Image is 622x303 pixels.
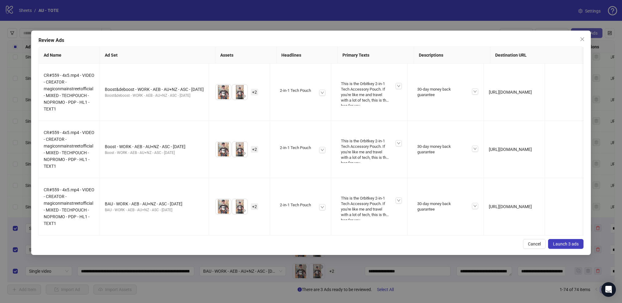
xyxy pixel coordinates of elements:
[489,147,532,152] span: [URL][DOMAIN_NAME]
[415,84,476,100] div: 30-day money back guarantee
[251,146,258,153] span: + 2
[44,130,94,169] span: CR#559 - 4x5.mp4 - VIDEO - CREATOR - magiconmainstreetofficial - MIXED - TECHPOUCH - NOPROMO - PD...
[414,47,490,64] th: Descriptions
[105,93,204,99] div: Boost&deboost - WORK - AEB - AU+NZ - ASC - [DATE]
[277,200,324,210] div: 2-in-1 Tech Pouch
[276,47,338,64] th: Headlines
[240,150,247,157] button: Preview
[338,47,414,64] th: Primary Texts
[242,94,246,98] span: eye
[105,143,204,150] div: Boost - WORK - AEB - AU+NZ - ASC - [DATE]
[338,193,400,220] div: This is the Orbitkey 2-in-1 Tech Accessory Pouch. If you're like me and travel with a lot of tech...
[577,34,587,44] button: Close
[225,94,229,98] span: eye
[240,207,247,214] button: Preview
[38,37,584,44] div: Review Ads
[528,241,541,246] span: Cancel
[216,142,231,157] img: Asset 1
[216,84,231,100] img: Asset 1
[251,203,258,210] span: + 2
[242,208,246,213] span: eye
[215,47,276,64] th: Assets
[224,150,231,157] button: Preview
[39,47,100,64] th: Ad Name
[338,79,400,106] div: This is the Orbitkey 2-in-1 Tech Accessory Pouch. If you're like me and travel with a lot of tech...
[216,199,231,214] img: Asset 1
[580,37,585,42] span: close
[44,187,94,226] span: CR#559 - 4x5.mp4 - VIDEO - CREATOR - magiconmainstreetofficial - MIXED - TECHPOUCH - NOPROMO - PD...
[105,150,204,156] div: Boost - WORK - AEB - AU+NZ - ASC - [DATE]
[473,147,477,151] span: down
[553,241,579,246] span: Launch 3 ads
[601,282,616,297] div: Open Intercom Messenger
[277,85,324,96] div: 2-in-1 Tech Pouch
[224,92,231,100] button: Preview
[397,199,401,202] span: down
[105,200,204,207] div: BAU - WORK - AEB - AU+NZ - ASC - [DATE]
[489,90,532,95] span: [URL][DOMAIN_NAME]
[242,151,246,155] span: eye
[320,91,324,95] span: down
[232,142,247,157] img: Asset 2
[105,207,204,213] div: BAU - WORK - AEB - AU+NZ - ASC - [DATE]
[338,136,400,163] div: This is the Orbitkey 2-in-1 Tech Accessory Pouch. If you're like me and travel with a lot of tech...
[523,239,546,249] button: Cancel
[44,73,94,111] span: CR#559 - 4x5.mp4 - VIDEO - CREATOR - magiconmainstreetofficial - MIXED - TECHPOUCH - NOPROMO - PD...
[415,199,476,215] div: 30-day money back guarantee
[548,239,584,249] button: Launch 3 ads
[251,89,258,95] span: + 2
[490,47,589,64] th: Destination URL
[277,143,324,153] div: 2-in-1 Tech Pouch
[225,151,229,155] span: eye
[320,148,324,152] span: down
[473,90,477,93] span: down
[473,204,477,208] span: down
[397,141,401,145] span: down
[225,208,229,213] span: eye
[224,207,231,214] button: Preview
[489,204,532,209] span: [URL][DOMAIN_NAME]
[397,84,401,88] span: down
[232,84,247,100] img: Asset 2
[105,86,204,93] div: Boost&deboost - WORK - AEB - AU+NZ - ASC - [DATE]
[100,47,215,64] th: Ad Set
[232,199,247,214] img: Asset 2
[240,92,247,100] button: Preview
[320,205,324,209] span: down
[415,141,476,157] div: 30-day money back guarantee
